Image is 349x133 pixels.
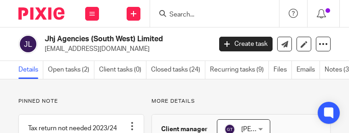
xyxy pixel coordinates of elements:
img: Pixie [18,7,64,20]
img: svg%3E [18,34,38,54]
a: Emails [297,61,320,79]
a: Closed tasks (24) [151,61,205,79]
p: Pinned note [18,98,144,105]
a: Recurring tasks (9) [210,61,269,79]
p: [EMAIL_ADDRESS][DOMAIN_NAME] [45,44,205,54]
p: More details [151,98,331,105]
h2: Jhj Agencies (South West) Limited [45,34,173,44]
span: [PERSON_NAME] [241,126,292,133]
a: Files [273,61,292,79]
a: Create task [219,37,273,51]
a: Open tasks (2) [48,61,94,79]
a: Client tasks (0) [99,61,146,79]
a: Details [18,61,43,79]
input: Search [169,11,251,19]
